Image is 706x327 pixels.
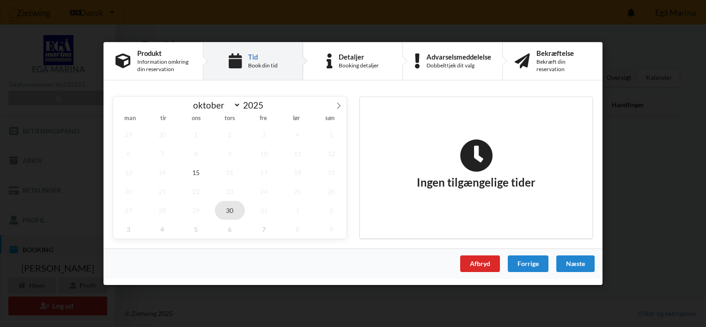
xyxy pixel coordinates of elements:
span: oktober 25, 2025 [282,182,313,201]
span: tors [213,116,246,122]
span: oktober 15, 2025 [181,163,211,182]
span: november 8, 2025 [282,220,313,239]
span: oktober 8, 2025 [181,144,211,163]
span: oktober 11, 2025 [282,144,313,163]
div: Forrige [508,255,548,272]
div: Booking detaljer [339,62,379,69]
span: november 7, 2025 [249,220,279,239]
span: lør [280,116,313,122]
span: ons [180,116,213,122]
input: Year [241,100,271,110]
span: oktober 24, 2025 [249,182,279,201]
span: oktober 17, 2025 [249,163,279,182]
div: Afbryd [460,255,500,272]
span: oktober 23, 2025 [215,182,245,201]
span: oktober 5, 2025 [316,125,347,144]
div: Detaljer [339,53,379,61]
span: november 4, 2025 [147,220,177,239]
span: oktober 18, 2025 [282,163,313,182]
span: oktober 28, 2025 [147,201,177,220]
span: oktober 19, 2025 [316,163,347,182]
select: Month [189,99,241,111]
span: oktober 22, 2025 [181,182,211,201]
div: Dobbelttjek dit valg [426,62,491,69]
div: Bekræftelse [536,49,590,57]
div: Bekræft din reservation [536,58,590,73]
span: fre [247,116,280,122]
span: oktober 2, 2025 [215,125,245,144]
span: september 29, 2025 [113,125,144,144]
span: tir [146,116,180,122]
span: november 3, 2025 [113,220,144,239]
span: oktober 29, 2025 [181,201,211,220]
span: oktober 30, 2025 [215,201,245,220]
span: oktober 20, 2025 [113,182,144,201]
span: oktober 10, 2025 [249,144,279,163]
span: søn [313,116,347,122]
span: november 6, 2025 [215,220,245,239]
span: oktober 31, 2025 [249,201,279,220]
span: oktober 6, 2025 [113,144,144,163]
div: Book din tid [248,62,278,69]
span: oktober 16, 2025 [215,163,245,182]
span: november 9, 2025 [316,220,347,239]
span: november 1, 2025 [282,201,313,220]
span: oktober 26, 2025 [316,182,347,201]
h2: Ingen tilgængelige tider [417,139,536,190]
span: november 5, 2025 [181,220,211,239]
span: september 30, 2025 [147,125,177,144]
span: oktober 13, 2025 [113,163,144,182]
span: oktober 4, 2025 [282,125,313,144]
span: oktober 21, 2025 [147,182,177,201]
span: oktober 3, 2025 [249,125,279,144]
span: oktober 1, 2025 [181,125,211,144]
div: Tid [248,53,278,61]
span: november 2, 2025 [316,201,347,220]
div: Information omkring din reservation [137,58,191,73]
span: oktober 27, 2025 [113,201,144,220]
div: Advarselsmeddelelse [426,53,491,61]
span: oktober 7, 2025 [147,144,177,163]
span: oktober 14, 2025 [147,163,177,182]
div: Produkt [137,49,191,57]
span: oktober 9, 2025 [215,144,245,163]
span: oktober 12, 2025 [316,144,347,163]
span: man [113,116,146,122]
div: Næste [556,255,595,272]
